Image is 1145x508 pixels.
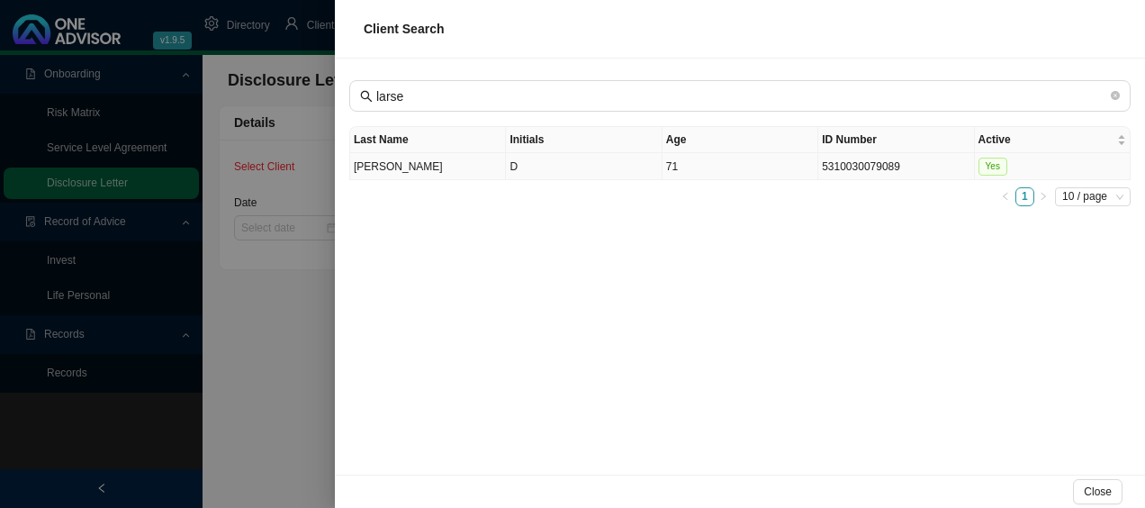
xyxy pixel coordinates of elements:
[364,22,444,36] span: Client Search
[1062,188,1123,205] span: 10 / page
[360,90,373,103] span: search
[350,127,506,153] th: Last Name
[978,158,1007,176] span: Yes
[1001,192,1010,201] span: left
[1084,483,1112,501] span: Close
[1016,188,1033,205] a: 1
[818,153,974,180] td: 5310030079089
[663,127,818,153] th: Age
[996,187,1015,206] button: left
[506,153,662,180] td: D
[1039,192,1048,201] span: right
[978,131,1113,149] span: Active
[666,160,678,173] span: 71
[975,127,1131,153] th: Active
[1015,187,1034,206] li: 1
[1073,479,1122,504] button: Close
[1034,187,1053,206] button: right
[1111,89,1120,104] span: close-circle
[1111,91,1120,100] span: close-circle
[506,127,662,153] th: Initials
[996,187,1015,206] li: Previous Page
[1034,187,1053,206] li: Next Page
[376,86,1107,106] input: Last Name
[350,153,506,180] td: [PERSON_NAME]
[818,127,974,153] th: ID Number
[1055,187,1131,206] div: Page Size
